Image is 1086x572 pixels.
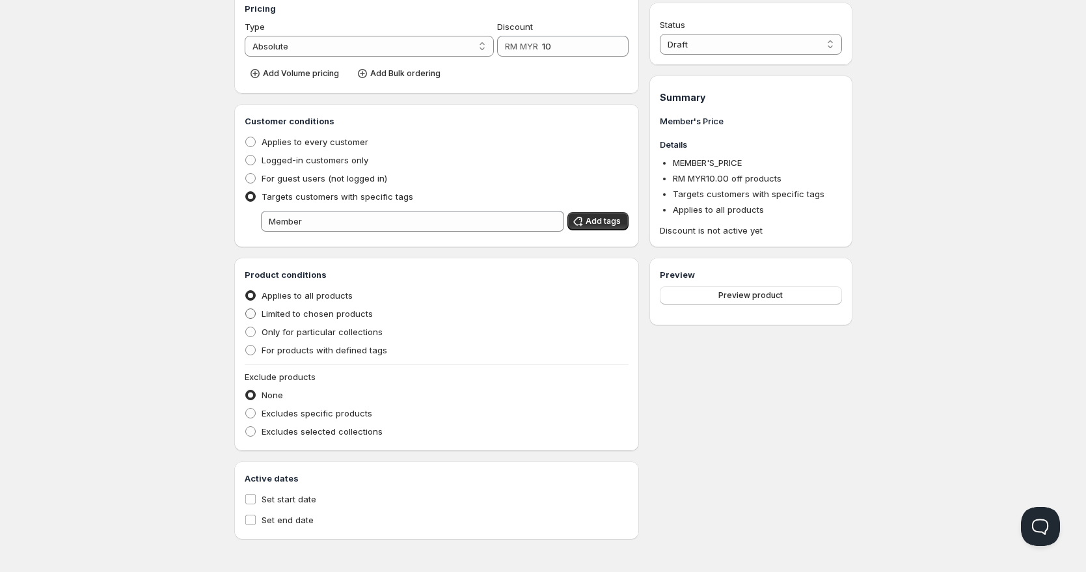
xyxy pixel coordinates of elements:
button: Add Volume pricing [245,64,347,83]
span: Exclude products [245,372,316,382]
input: Add Customer Tags [261,211,565,232]
span: Add Bulk ordering [370,68,441,79]
span: Targets customers with specific tags [262,191,413,202]
span: Excludes specific products [262,408,372,418]
span: Set end date [262,515,314,525]
h3: Customer conditions [245,115,629,128]
span: Limited to chosen products [262,308,373,319]
span: Applies to every customer [262,137,368,147]
button: Add tags [567,212,629,230]
span: RM MYR 10.00 off products [673,173,781,184]
button: Add Bulk ordering [352,64,448,83]
span: Only for particular collections [262,327,383,337]
span: Type [245,21,265,32]
span: RM MYR [505,41,538,51]
h3: Active dates [245,472,629,485]
span: Applies to all products [673,204,764,215]
span: For guest users (not logged in) [262,173,387,184]
h3: Pricing [245,2,629,15]
button: Preview product [660,286,841,305]
span: Status [660,20,685,30]
h3: Member's Price [660,115,841,128]
span: MEMBER'S_PRICE [673,157,742,168]
span: Targets customers with specific tags [673,189,824,199]
span: Preview product [718,290,783,301]
span: Applies to all products [262,290,353,301]
span: Excludes selected collections [262,426,383,437]
span: Discount is not active yet [660,224,841,237]
iframe: Help Scout Beacon - Open [1021,507,1060,546]
h3: Details [660,138,841,151]
span: Add tags [586,216,621,226]
span: For products with defined tags [262,345,387,355]
span: Logged-in customers only [262,155,368,165]
h3: Product conditions [245,268,629,281]
span: None [262,390,283,400]
span: Set start date [262,494,316,504]
h3: Preview [660,268,841,281]
span: Add Volume pricing [263,68,339,79]
h1: Summary [660,91,841,104]
span: Discount [497,21,533,32]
